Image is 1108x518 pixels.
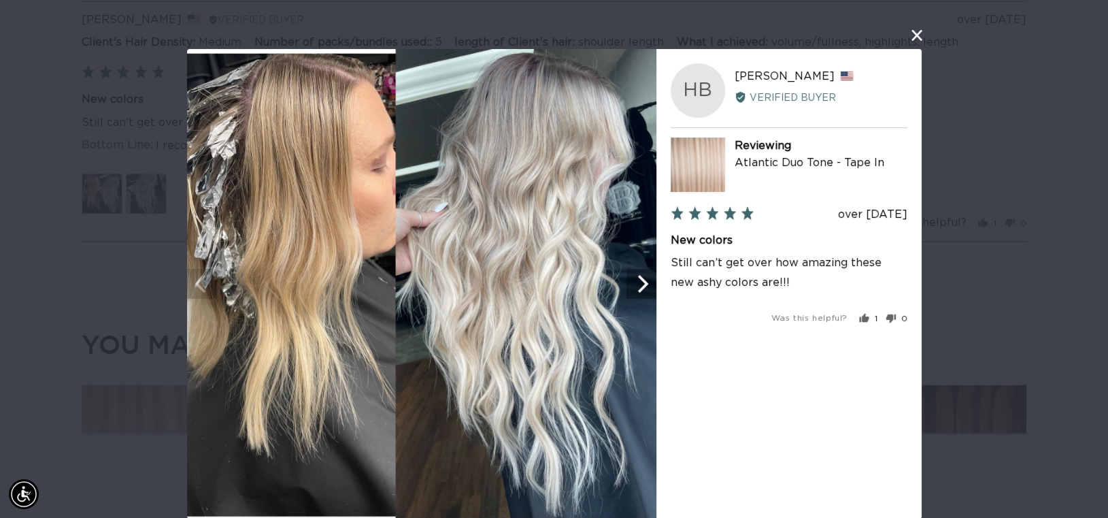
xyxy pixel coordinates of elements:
span: United States [839,71,853,81]
span: Was this helpful? [771,314,847,322]
span: [PERSON_NAME] [734,71,834,82]
h2: New colors [671,233,907,248]
img: Atlantic Duo Tone - Tape In [671,137,725,192]
button: close this modal window [909,27,925,44]
p: Still can’t get over how amazing these new ashy colors are!!! [671,253,907,293]
button: Yes [858,314,877,324]
div: Reviewing [734,137,907,155]
div: Verified Buyer [734,91,907,106]
button: No [880,314,907,324]
a: Atlantic Duo Tone - Tape In [734,157,884,168]
div: HB [671,63,725,118]
span: over [DATE] [838,209,907,220]
button: Next [626,269,656,299]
